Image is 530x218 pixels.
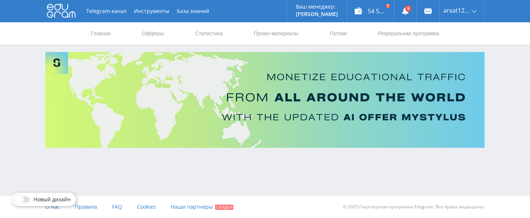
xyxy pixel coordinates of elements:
[45,52,485,148] img: Banner
[45,203,60,210] span: О нас
[296,4,338,10] p: Ваш менеджер:
[296,11,338,17] p: [PERSON_NAME]
[329,22,348,45] a: Потоки
[141,22,165,45] a: Офферы
[171,203,213,210] span: Наши партнеры
[75,203,97,210] span: Правила
[112,203,122,210] span: FAQ
[33,196,71,202] span: Новый дизайн
[112,196,122,218] a: FAQ
[215,205,233,210] span: Скидки
[90,22,111,45] a: Главная
[45,196,60,218] a: О нас
[194,22,223,45] a: Статистика
[137,203,156,210] span: Cookies
[269,196,485,218] div: © 2025 Партнёрская программа Edugram. Все права защищены.
[171,196,233,218] a: Наши партнеры Скидки
[137,196,156,218] a: Cookies
[253,22,299,45] a: Промо-материалы
[443,7,469,13] span: arxat1268
[75,196,97,218] a: Правила
[377,22,440,45] a: Реферальная программа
